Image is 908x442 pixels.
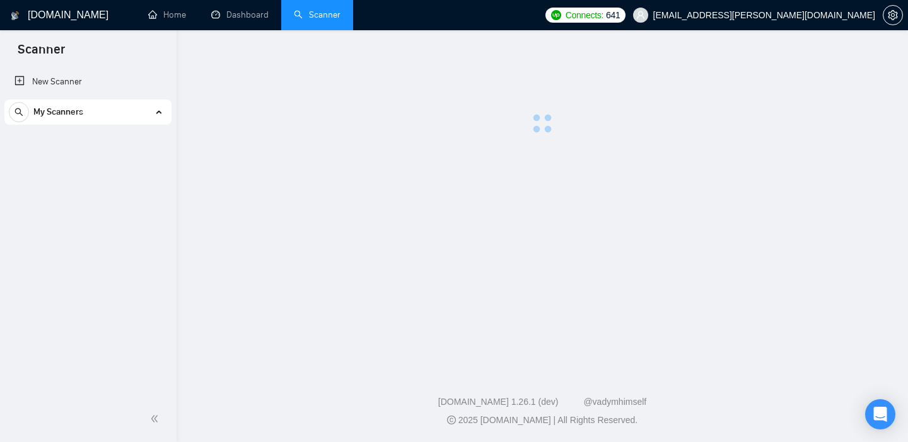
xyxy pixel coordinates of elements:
span: user [636,11,645,20]
a: setting [883,10,903,20]
a: [DOMAIN_NAME] 1.26.1 (dev) [438,397,559,407]
span: Scanner [8,40,75,67]
a: @vadymhimself [583,397,646,407]
div: 2025 [DOMAIN_NAME] | All Rights Reserved. [187,414,898,427]
span: setting [883,10,902,20]
div: Open Intercom Messenger [865,399,895,429]
li: New Scanner [4,69,172,94]
img: logo [11,6,20,26]
a: homeHome [148,9,186,20]
button: search [9,102,29,122]
span: copyright [447,416,456,424]
button: setting [883,5,903,25]
span: double-left [150,412,163,425]
li: My Scanners [4,99,172,130]
a: searchScanner [294,9,340,20]
a: New Scanner [15,69,161,94]
span: My Scanners [33,99,83,125]
span: search [9,108,28,116]
span: Connects: [566,8,603,22]
span: 641 [606,8,620,22]
img: upwork-logo.png [551,10,561,20]
a: dashboardDashboard [211,9,269,20]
